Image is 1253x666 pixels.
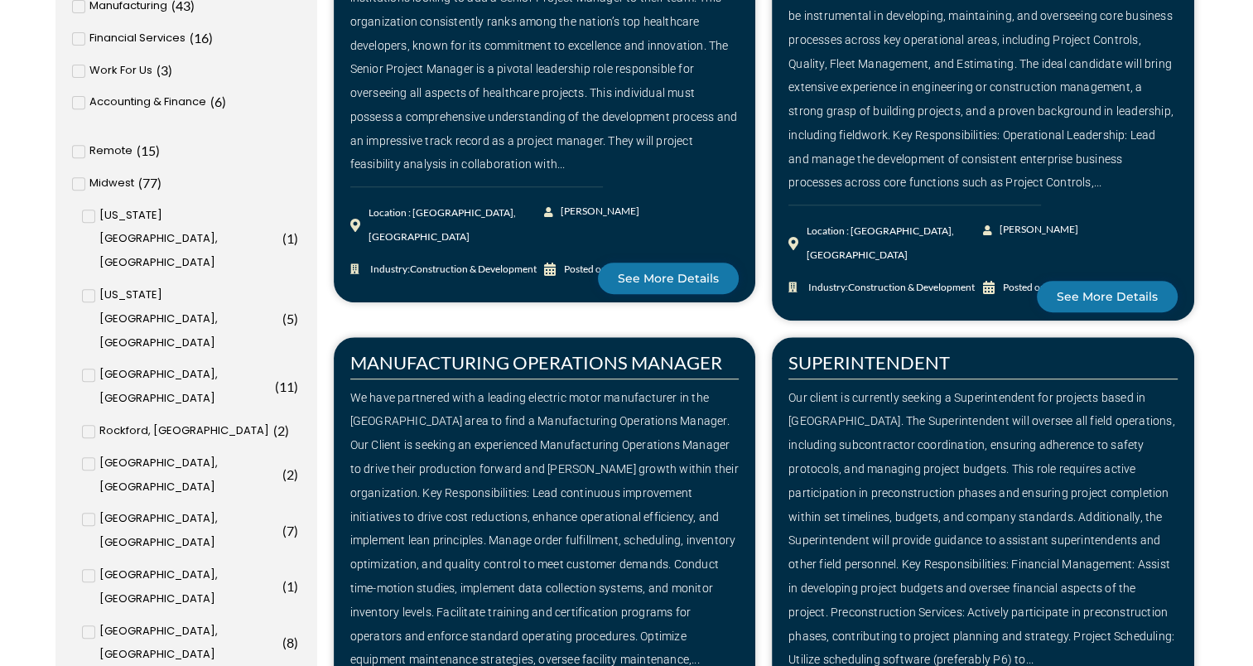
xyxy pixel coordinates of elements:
div: Location : [GEOGRAPHIC_DATA], [GEOGRAPHIC_DATA] [369,201,545,249]
span: 2 [277,422,285,438]
span: [GEOGRAPHIC_DATA], [GEOGRAPHIC_DATA] [99,563,278,611]
span: ) [294,379,298,394]
span: ( [282,466,287,482]
span: 3 [161,62,168,78]
span: [GEOGRAPHIC_DATA], [GEOGRAPHIC_DATA] [99,363,271,411]
span: ( [282,311,287,326]
span: ) [294,578,298,594]
span: 11 [279,379,294,394]
span: ) [294,523,298,538]
a: [PERSON_NAME] [983,218,1080,242]
span: ( [282,578,287,594]
a: MANUFACTURING OPERATIONS MANAGER [350,351,722,374]
span: 6 [214,94,222,109]
span: ( [282,635,287,650]
span: See More Details [618,273,719,284]
span: ( [137,142,141,158]
span: 15 [141,142,156,158]
span: 7 [287,523,294,538]
span: ( [275,379,279,394]
a: SUPERINTENDENT [788,351,950,374]
span: [US_STATE][GEOGRAPHIC_DATA], [GEOGRAPHIC_DATA] [99,204,278,275]
span: 8 [287,635,294,650]
span: ( [138,175,142,191]
span: ( [157,62,161,78]
span: 5 [287,311,294,326]
span: ) [209,30,213,46]
span: [PERSON_NAME] [995,218,1078,242]
span: Accounting & Finance [89,90,206,114]
span: ) [285,422,289,438]
span: Midwest [89,171,134,195]
span: ( [282,523,287,538]
span: ) [156,142,160,158]
span: 1 [287,578,294,594]
span: ) [294,230,298,246]
span: [GEOGRAPHIC_DATA], [GEOGRAPHIC_DATA] [99,507,278,555]
span: ) [294,466,298,482]
span: 77 [142,175,157,191]
span: Rockford, [GEOGRAPHIC_DATA] [99,419,269,443]
a: [PERSON_NAME] [544,200,641,224]
a: See More Details [598,263,739,294]
span: ) [157,175,161,191]
span: 2 [287,466,294,482]
span: ) [168,62,172,78]
span: See More Details [1057,291,1158,302]
a: See More Details [1037,281,1178,312]
span: Remote [89,139,133,163]
span: ( [190,30,194,46]
div: Location : [GEOGRAPHIC_DATA], [GEOGRAPHIC_DATA] [807,220,983,268]
span: ) [294,635,298,650]
span: [GEOGRAPHIC_DATA], [GEOGRAPHIC_DATA] [99,451,278,499]
span: Work For Us [89,59,152,83]
span: 1 [287,230,294,246]
span: ( [210,94,214,109]
span: ( [282,230,287,246]
span: ) [222,94,226,109]
span: Financial Services [89,27,186,51]
span: [PERSON_NAME] [557,200,639,224]
span: 16 [194,30,209,46]
span: ( [273,422,277,438]
span: ) [294,311,298,326]
span: [US_STATE][GEOGRAPHIC_DATA], [GEOGRAPHIC_DATA] [99,283,278,355]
